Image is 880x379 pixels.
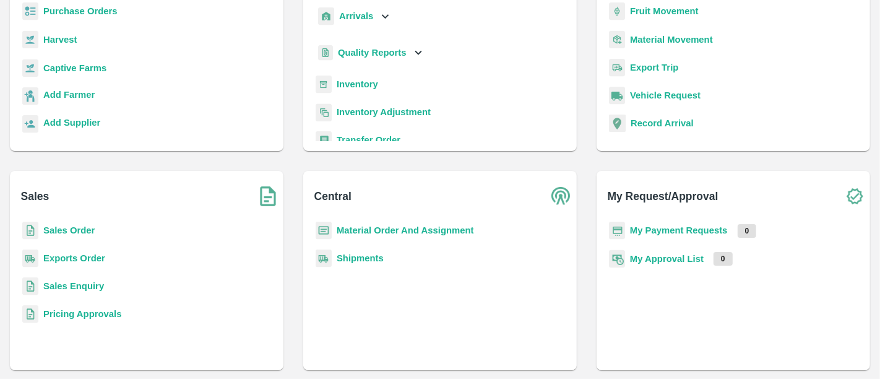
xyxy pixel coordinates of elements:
[43,6,118,16] a: Purchase Orders
[839,181,870,212] img: check
[22,87,38,105] img: farmer
[609,2,625,20] img: fruit
[22,30,38,49] img: harvest
[337,135,400,145] a: Transfer Order
[631,118,694,128] a: Record Arrival
[22,2,38,20] img: reciept
[609,250,625,268] img: approval
[630,225,728,235] a: My Payment Requests
[43,225,95,235] a: Sales Order
[339,11,373,21] b: Arrivals
[630,35,713,45] a: Material Movement
[43,253,105,263] a: Exports Order
[630,6,699,16] a: Fruit Movement
[43,88,95,105] a: Add Farmer
[338,48,407,58] b: Quality Reports
[22,305,38,323] img: sales
[546,181,577,212] img: central
[316,40,425,66] div: Quality Reports
[609,59,625,77] img: delivery
[43,309,121,319] a: Pricing Approvals
[21,188,50,205] b: Sales
[714,252,733,266] p: 0
[630,254,704,264] a: My Approval List
[314,188,352,205] b: Central
[337,253,384,263] a: Shipments
[608,188,718,205] b: My Request/Approval
[316,103,332,121] img: inventory
[630,90,701,100] a: Vehicle Request
[318,45,333,61] img: qualityReport
[609,222,625,240] img: payment
[22,59,38,77] img: harvest
[43,35,77,45] a: Harvest
[316,2,392,30] div: Arrivals
[252,181,283,212] img: soSales
[337,107,431,117] a: Inventory Adjustment
[43,90,95,100] b: Add Farmer
[337,225,474,235] a: Material Order And Assignment
[22,115,38,133] img: supplier
[630,63,678,72] a: Export Trip
[22,222,38,240] img: sales
[316,131,332,149] img: whTransfer
[738,224,757,238] p: 0
[43,116,100,133] a: Add Supplier
[43,281,104,291] a: Sales Enquiry
[22,277,38,295] img: sales
[316,222,332,240] img: centralMaterial
[318,7,334,25] img: whArrival
[609,115,626,132] img: recordArrival
[22,250,38,268] img: shipments
[43,63,106,73] a: Captive Farms
[609,87,625,105] img: vehicle
[337,79,378,89] a: Inventory
[609,30,625,49] img: material
[43,118,100,128] b: Add Supplier
[316,250,332,268] img: shipments
[316,76,332,94] img: whInventory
